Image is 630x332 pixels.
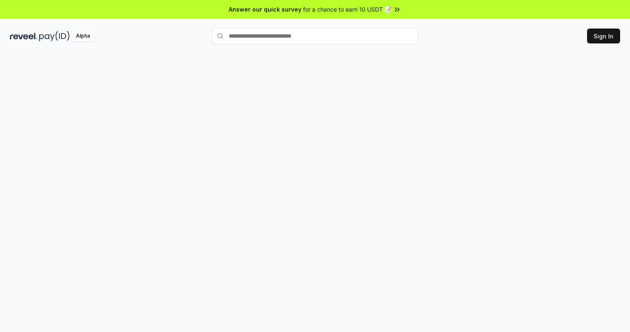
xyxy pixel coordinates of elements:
img: reveel_dark [10,31,38,41]
span: for a chance to earn 10 USDT 📝 [303,5,391,14]
img: pay_id [39,31,70,41]
span: Answer our quick survey [229,5,301,14]
div: Alpha [71,31,95,41]
button: Sign In [587,29,620,43]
